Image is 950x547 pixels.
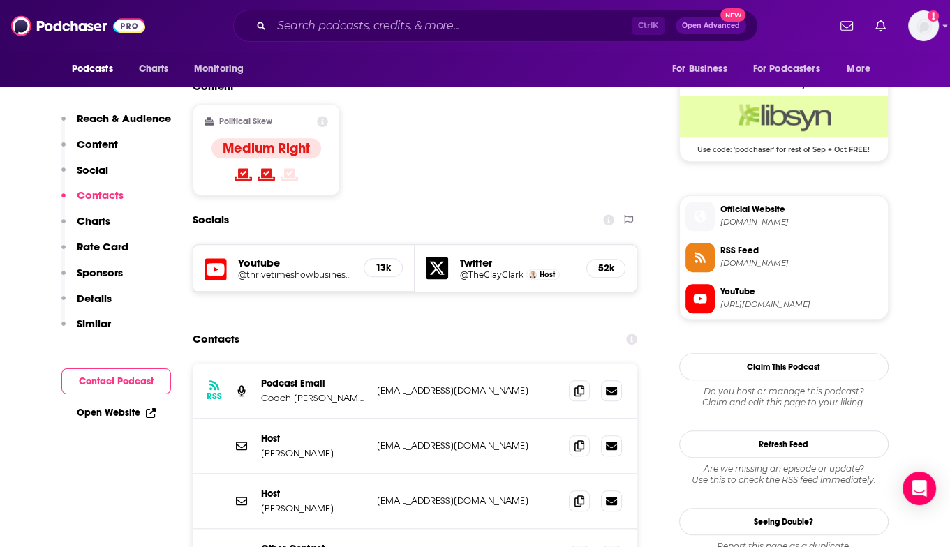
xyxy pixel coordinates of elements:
[459,269,523,280] a: @TheClayClark
[130,56,177,82] a: Charts
[679,386,889,397] span: Do you host or manage this podcast?
[903,472,936,505] div: Open Intercom Messenger
[77,407,156,419] a: Open Website
[676,17,746,34] button: Open AdvancedNew
[720,217,882,227] span: thrivetimeshow.com
[77,317,111,330] p: Similar
[680,96,888,137] img: Libsyn Deal: Use code: 'podchaser' for rest of Sep + Oct FREE!
[219,117,272,126] h2: Political Skew
[139,59,169,79] span: Charts
[77,163,108,177] p: Social
[61,292,112,317] button: Details
[680,96,888,153] a: Libsyn Deal: Use code: 'podchaser' for rest of Sep + Oct FREE!
[261,377,366,389] p: Podcast Email
[77,240,128,253] p: Rate Card
[61,214,110,240] button: Charts
[61,137,118,163] button: Content
[61,266,123,292] button: Sponsors
[870,14,891,38] a: Show notifications dropdown
[272,15,632,37] input: Search podcasts, credits, & more...
[837,56,888,82] button: open menu
[720,258,882,269] span: thrivetimeshow.libsyn.com
[540,270,555,279] span: Host
[193,207,229,233] h2: Socials
[261,502,366,514] p: [PERSON_NAME]
[376,262,391,273] h5: 13k
[61,240,128,266] button: Rate Card
[679,463,889,486] div: Are we missing an episode or update? Use this to check the RSS feed immediately.
[194,59,244,79] span: Monitoring
[77,266,123,279] p: Sponsors
[685,202,882,231] a: Official Website[DOMAIN_NAME]
[62,56,131,82] button: open menu
[459,256,575,269] h5: Twitter
[753,59,820,79] span: For Podcasters
[11,13,145,39] img: Podchaser - Follow, Share and Rate Podcasts
[207,391,222,402] h3: RSS
[908,10,939,41] button: Show profile menu
[720,203,882,216] span: Official Website
[377,440,558,451] p: [EMAIL_ADDRESS][DOMAIN_NAME]
[835,14,859,38] a: Show notifications dropdown
[685,284,882,313] a: YouTube[URL][DOMAIN_NAME]
[908,10,939,41] span: Logged in as megcassidy
[193,326,239,352] h2: Contacts
[720,244,882,257] span: RSS Feed
[679,353,889,380] button: Claim This Podcast
[679,386,889,408] div: Claim and edit this page to your liking.
[662,56,745,82] button: open menu
[679,430,889,458] button: Refresh Feed
[377,495,558,507] p: [EMAIL_ADDRESS][DOMAIN_NAME]
[632,17,665,35] span: Ctrl K
[72,59,113,79] span: Podcasts
[261,488,366,500] p: Host
[77,214,110,227] p: Charts
[238,256,353,269] h5: Youtube
[682,22,740,29] span: Open Advanced
[720,285,882,298] span: YouTube
[238,269,353,280] a: @thrivetimeshowbusinessscho5008
[77,292,112,305] p: Details
[679,508,889,535] a: Seeing Double?
[672,59,727,79] span: For Business
[77,137,118,151] p: Content
[720,8,745,22] span: New
[261,433,366,444] p: Host
[261,447,366,459] p: [PERSON_NAME]
[233,10,758,42] div: Search podcasts, credits, & more...
[744,56,840,82] button: open menu
[77,112,171,125] p: Reach & Audience
[223,140,310,157] h4: Medium Right
[685,243,882,272] a: RSS Feed[DOMAIN_NAME]
[908,10,939,41] img: User Profile
[61,368,171,394] button: Contact Podcast
[928,10,939,22] svg: Add a profile image
[529,271,537,278] img: Clay Clark
[61,188,124,214] button: Contacts
[720,299,882,310] span: https://www.youtube.com/@thrivetimeshowbusinessscho5008
[61,163,108,189] button: Social
[61,317,111,343] button: Similar
[61,112,171,137] button: Reach & Audience
[847,59,870,79] span: More
[77,188,124,202] p: Contacts
[261,392,366,404] p: Coach [PERSON_NAME]
[377,384,558,396] p: [EMAIL_ADDRESS][DOMAIN_NAME]
[598,262,614,274] h5: 52k
[680,137,888,154] span: Use code: 'podchaser' for rest of Sep + Oct FREE!
[184,56,262,82] button: open menu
